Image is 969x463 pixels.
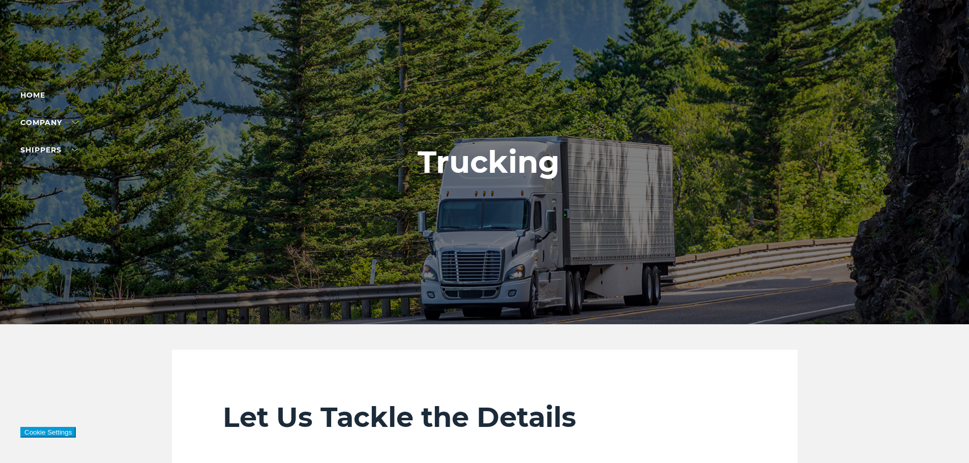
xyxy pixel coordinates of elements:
a: SHIPPERS [20,145,78,155]
button: Cookie Settings [20,427,76,438]
h2: Let Us Tackle the Details [223,400,747,434]
a: Company [20,118,78,127]
img: kbx logo [447,20,523,65]
h1: Trucking [418,145,560,179]
a: Home [20,90,45,100]
div: Log in [20,20,61,35]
